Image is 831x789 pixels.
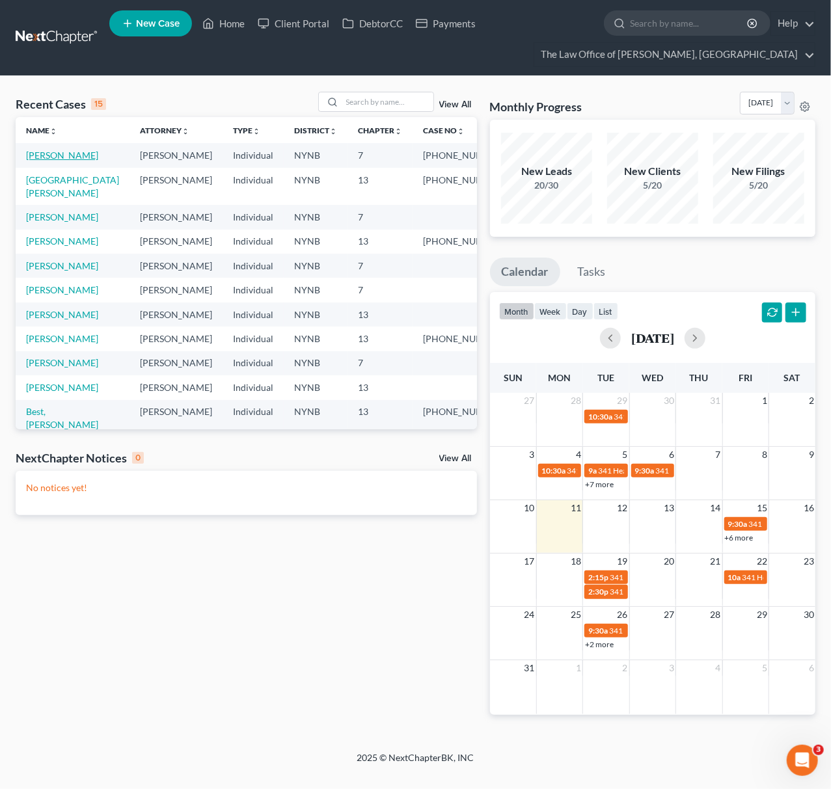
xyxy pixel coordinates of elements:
[761,447,769,462] span: 8
[347,302,413,327] td: 13
[26,382,98,393] a: [PERSON_NAME]
[439,454,472,463] a: View All
[569,500,582,516] span: 11
[662,500,675,516] span: 13
[548,372,571,383] span: Mon
[808,447,815,462] span: 9
[413,230,514,254] td: [PHONE_NUMBER]
[523,554,536,569] span: 17
[585,639,614,649] a: +2 more
[616,607,629,622] span: 26
[567,466,684,475] span: 341 Hearing for [PERSON_NAME]
[709,393,722,408] span: 31
[16,450,144,466] div: NextChapter Notices
[598,466,715,475] span: 341 Hearing for [PERSON_NAME]
[347,230,413,254] td: 13
[26,174,119,198] a: [GEOGRAPHIC_DATA][PERSON_NAME]
[182,127,189,135] i: unfold_more
[662,554,675,569] span: 20
[347,205,413,229] td: 7
[347,351,413,375] td: 7
[129,351,223,375] td: [PERSON_NAME]
[610,587,726,596] span: 341 Hearing for [PERSON_NAME]
[457,127,465,135] i: unfold_more
[523,607,536,622] span: 24
[358,126,402,135] a: Chapterunfold_more
[26,406,98,430] a: Best, [PERSON_NAME]
[413,168,514,205] td: [PHONE_NUMBER]
[223,230,284,254] td: Individual
[129,254,223,278] td: [PERSON_NAME]
[223,278,284,302] td: Individual
[756,607,769,622] span: 29
[129,375,223,399] td: [PERSON_NAME]
[49,127,57,135] i: unfold_more
[739,372,752,383] span: Fri
[534,302,567,320] button: week
[347,400,413,437] td: 13
[394,127,402,135] i: unfold_more
[91,98,106,110] div: 15
[566,258,618,286] a: Tasks
[413,400,514,437] td: [PHONE_NUMBER]
[140,126,189,135] a: Attorneyunfold_more
[342,92,433,111] input: Search by name...
[26,357,98,368] a: [PERSON_NAME]
[129,143,223,167] td: [PERSON_NAME]
[575,447,582,462] span: 4
[607,179,698,192] div: 5/20
[802,607,815,622] span: 30
[490,258,560,286] a: Calendar
[26,309,98,320] a: [PERSON_NAME]
[409,12,482,35] a: Payments
[129,302,223,327] td: [PERSON_NAME]
[129,327,223,351] td: [PERSON_NAME]
[347,254,413,278] td: 7
[26,284,98,295] a: [PERSON_NAME]
[129,205,223,229] td: [PERSON_NAME]
[501,179,592,192] div: 20/30
[347,143,413,167] td: 7
[129,278,223,302] td: [PERSON_NAME]
[597,372,614,383] span: Tue
[662,607,675,622] span: 27
[223,351,284,375] td: Individual
[413,327,514,351] td: [PHONE_NUMBER]
[223,400,284,437] td: Individual
[26,211,98,222] a: [PERSON_NAME]
[616,393,629,408] span: 29
[129,230,223,254] td: [PERSON_NAME]
[223,168,284,205] td: Individual
[284,302,347,327] td: NYNB
[588,587,608,596] span: 2:30p
[284,143,347,167] td: NYNB
[136,19,180,29] span: New Case
[26,260,98,271] a: [PERSON_NAME]
[784,372,800,383] span: Sat
[329,127,337,135] i: unfold_more
[284,375,347,399] td: NYNB
[761,660,769,676] span: 5
[713,179,804,192] div: 5/20
[610,572,769,582] span: 341 Hearing for [PERSON_NAME], Frayddelith
[802,554,815,569] span: 23
[439,100,472,109] a: View All
[588,626,608,635] span: 9:30a
[501,164,592,179] div: New Leads
[284,278,347,302] td: NYNB
[569,607,582,622] span: 25
[26,481,467,494] p: No notices yet!
[294,126,337,135] a: Districtunfold_more
[756,554,769,569] span: 22
[523,500,536,516] span: 10
[284,205,347,229] td: NYNB
[26,235,98,247] a: [PERSON_NAME]
[26,126,57,135] a: Nameunfold_more
[771,12,815,35] a: Help
[504,372,523,383] span: Sun
[728,519,748,529] span: 9:30a
[347,327,413,351] td: 13
[709,554,722,569] span: 21
[26,150,98,161] a: [PERSON_NAME]
[567,302,593,320] button: day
